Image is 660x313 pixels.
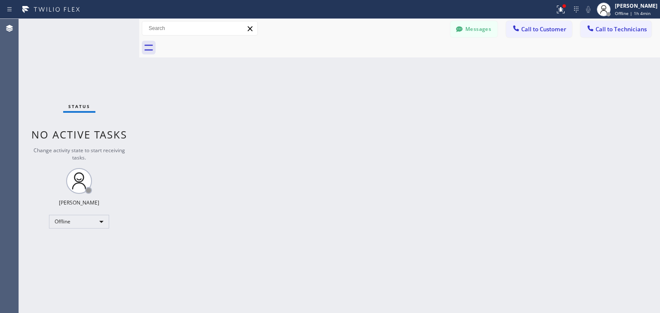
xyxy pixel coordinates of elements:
button: Messages [450,21,498,37]
div: [PERSON_NAME] [615,2,657,9]
span: No active tasks [31,127,127,141]
span: Offline | 1h 4min [615,10,651,16]
div: [PERSON_NAME] [59,199,99,206]
button: Call to Technicians [581,21,651,37]
span: Change activity state to start receiving tasks. [34,147,125,161]
span: Status [68,103,90,109]
span: Call to Customer [521,25,566,33]
span: Call to Technicians [596,25,647,33]
div: Offline [49,215,109,229]
button: Call to Customer [506,21,572,37]
button: Mute [582,3,594,15]
input: Search [142,21,257,35]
